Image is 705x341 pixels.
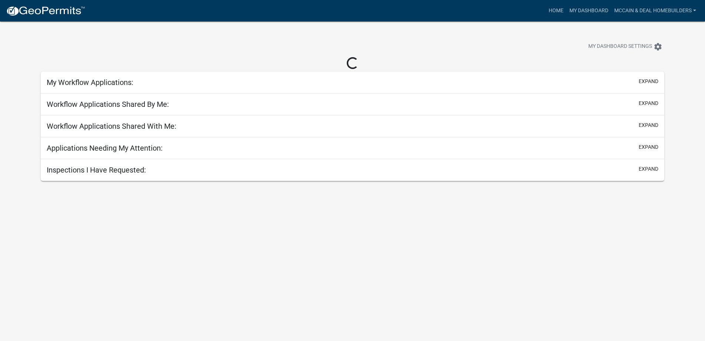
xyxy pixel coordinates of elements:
[47,144,163,153] h5: Applications Needing My Attention:
[47,78,133,87] h5: My Workflow Applications:
[639,121,658,129] button: expand
[546,4,566,18] a: Home
[566,4,611,18] a: My Dashboard
[639,143,658,151] button: expand
[47,165,146,174] h5: Inspections I Have Requested:
[582,39,668,54] button: My Dashboard Settingssettings
[639,78,658,85] button: expand
[588,42,652,51] span: My Dashboard Settings
[639,165,658,173] button: expand
[611,4,699,18] a: Mccain & Deal Homebuilders
[47,100,169,109] h5: Workflow Applications Shared By Me:
[47,122,176,131] h5: Workflow Applications Shared With Me:
[654,42,662,51] i: settings
[639,99,658,107] button: expand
